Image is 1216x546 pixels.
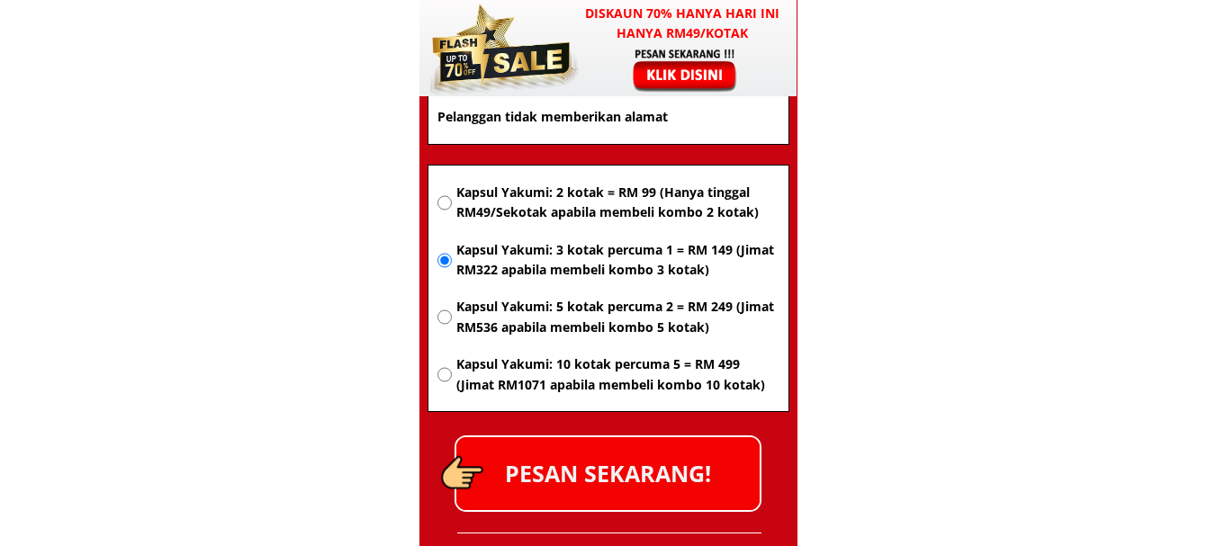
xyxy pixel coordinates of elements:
span: Kapsul Yakumi: 2 kotak = RM 99 (Hanya tinggal RM49/Sekotak apabila membeli kombo 2 kotak) [456,183,779,223]
input: Alamat [433,90,784,144]
span: Kapsul Yakumi: 10 kotak percuma 5 = RM 499 (Jimat RM1071 apabila membeli kombo 10 kotak) [456,354,779,395]
p: PESAN SEKARANG! [456,437,760,510]
h3: Diskaun 70% hanya hari ini hanya RM49/kotak [568,4,797,44]
span: Kapsul Yakumi: 5 kotak percuma 2 = RM 249 (Jimat RM536 apabila membeli kombo 5 kotak) [456,297,779,337]
span: Kapsul Yakumi: 3 kotak percuma 1 = RM 149 (Jimat RM322 apabila membeli kombo 3 kotak) [456,240,779,281]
